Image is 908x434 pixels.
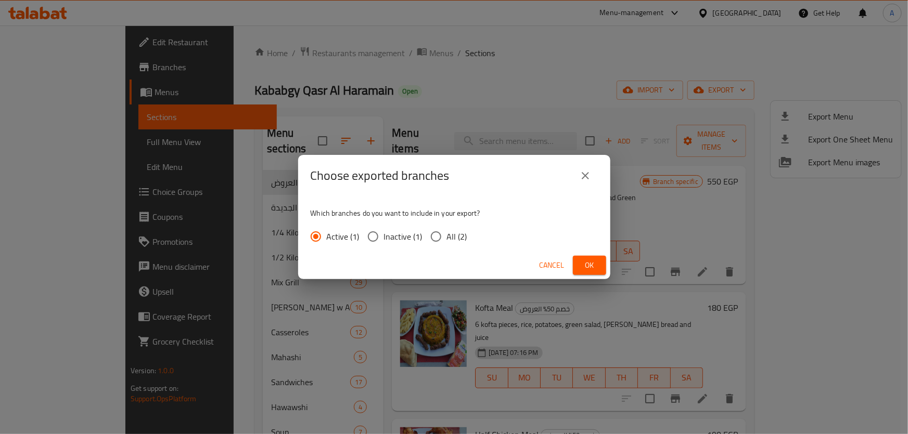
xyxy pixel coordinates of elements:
button: Cancel [535,256,569,275]
h2: Choose exported branches [311,167,450,184]
span: Ok [581,259,598,272]
button: Ok [573,256,606,275]
p: Which branches do you want to include in your export? [311,208,598,218]
span: All (2) [447,230,467,243]
span: Active (1) [327,230,360,243]
button: close [573,163,598,188]
span: Cancel [540,259,565,272]
span: Inactive (1) [384,230,423,243]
